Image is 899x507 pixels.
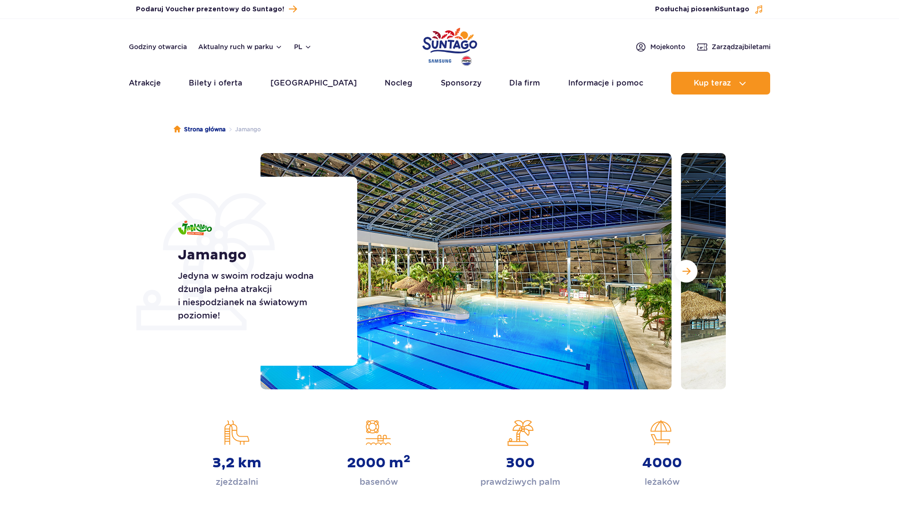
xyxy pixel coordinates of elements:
[697,41,771,52] a: Zarządzajbiletami
[694,79,731,87] span: Kup teraz
[136,5,284,14] span: Podaruj Voucher prezentowy do Suntago!
[226,125,261,134] li: Jamango
[198,43,283,51] button: Aktualny ruch w parku
[347,455,411,472] strong: 2000 m
[129,72,161,95] a: Atrakcje
[506,455,535,472] strong: 300
[178,269,336,322] p: Jedyna w swoim rodzaju wodna dżungla pełna atrakcji i niespodzianek na światowym poziomie!
[360,475,398,489] p: basenów
[642,455,682,472] strong: 4000
[655,5,749,14] span: Posłuchaj piosenki
[178,221,212,235] img: Jamango
[174,125,226,134] a: Strona główna
[129,42,187,52] a: Godziny otwarcia
[509,72,540,95] a: Dla firm
[136,3,297,16] a: Podaruj Voucher prezentowy do Suntago!
[635,41,685,52] a: Mojekonto
[650,42,685,52] span: Moje konto
[720,6,749,13] span: Suntago
[422,24,477,67] a: Park of Poland
[403,452,411,465] sup: 2
[675,260,697,283] button: Następny slajd
[655,5,764,14] button: Posłuchaj piosenkiSuntago
[480,475,560,489] p: prawdziwych palm
[294,42,312,52] button: pl
[212,455,261,472] strong: 3,2 km
[645,475,680,489] p: leżaków
[385,72,412,95] a: Nocleg
[441,72,481,95] a: Sponsorzy
[671,72,770,95] button: Kup teraz
[712,42,771,52] span: Zarządzaj biletami
[568,72,643,95] a: Informacje i pomoc
[178,247,336,264] h1: Jamango
[216,475,258,489] p: zjeżdżalni
[189,72,242,95] a: Bilety i oferta
[270,72,357,95] a: [GEOGRAPHIC_DATA]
